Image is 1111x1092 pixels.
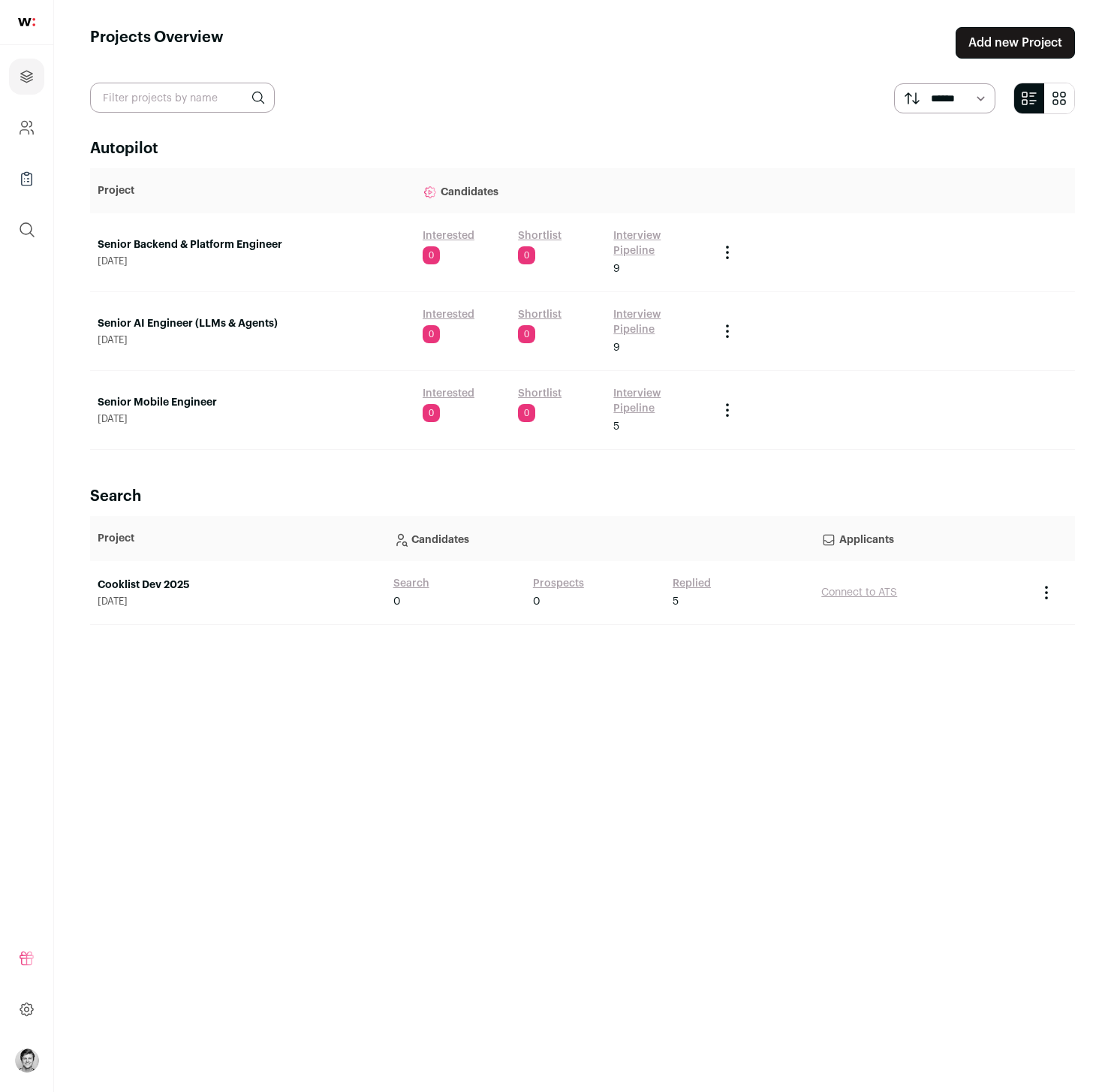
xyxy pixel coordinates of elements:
h1: Projects Overview [90,27,224,59]
a: Replied [673,576,711,591]
a: Projects [9,59,44,95]
a: Shortlist [518,228,562,243]
a: Interview Pipeline [613,228,703,258]
a: Company and ATS Settings [9,110,44,146]
span: [DATE] [98,596,378,608]
h2: Autopilot [90,138,1075,159]
h2: Search [90,486,1075,507]
span: 0 [518,246,535,264]
a: Cooklist Dev 2025 [98,578,378,593]
span: 0 [533,594,540,609]
p: Candidates [393,523,807,554]
input: Filter projects by name [90,83,275,113]
img: wellfound-shorthand-0d5821cbd27db2630d0214b213865d53afaa358527fdda9d0ea32b1df1b89c2c.svg [18,18,35,26]
button: Project Actions [718,243,736,261]
a: Shortlist [518,386,562,401]
p: Project [98,531,378,546]
span: [DATE] [98,255,408,267]
span: 0 [423,404,440,422]
a: Senior Mobile Engineer [98,395,408,410]
span: 0 [423,246,440,264]
button: Project Actions [1037,584,1055,602]
span: 5 [613,419,619,434]
button: Project Actions [718,401,736,419]
span: [DATE] [98,334,408,346]
span: 0 [518,325,535,343]
a: Company Lists [9,161,44,197]
a: Interested [423,307,474,322]
a: Interview Pipeline [613,307,703,337]
a: Connect to ATS [821,587,897,598]
span: 9 [613,261,620,276]
span: 0 [518,404,535,422]
span: [DATE] [98,413,408,425]
a: Interested [423,386,474,401]
a: Search [393,576,429,591]
span: 0 [393,594,401,609]
button: Open dropdown [15,1048,39,1072]
a: Senior AI Engineer (LLMs & Agents) [98,316,408,331]
p: Candidates [423,176,703,206]
span: 9 [613,340,620,355]
a: Shortlist [518,307,562,322]
a: Senior Backend & Platform Engineer [98,237,408,252]
a: Prospects [533,576,584,591]
p: Project [98,183,408,198]
img: 606302-medium_jpg [15,1048,39,1072]
p: Applicants [821,523,1022,554]
a: Add new Project [956,27,1075,59]
a: Interview Pipeline [613,386,703,416]
button: Project Actions [718,322,736,340]
span: 5 [673,594,679,609]
a: Interested [423,228,474,243]
span: 0 [423,325,440,343]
